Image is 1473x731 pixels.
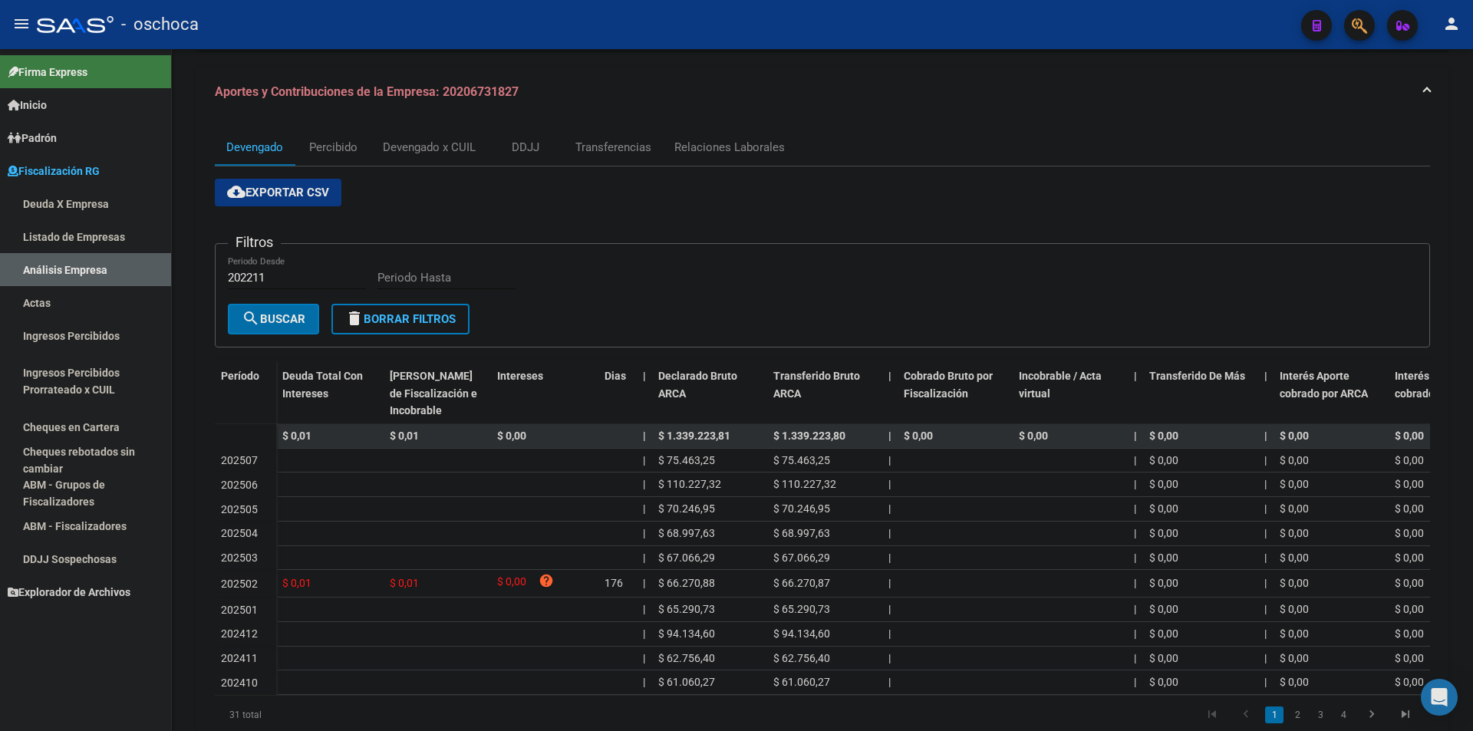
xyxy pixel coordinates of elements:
datatable-header-cell: | [882,360,898,427]
span: 202411 [221,652,258,664]
span: | [888,527,891,539]
span: 202410 [221,677,258,689]
span: | [1264,454,1267,466]
span: $ 61.060,27 [773,676,830,688]
span: | [643,478,645,490]
i: help [539,573,554,588]
span: $ 0,00 [1395,527,1424,539]
span: 202412 [221,627,258,640]
span: $ 110.227,32 [773,478,836,490]
span: $ 0,00 [1149,430,1178,442]
datatable-header-cell: Intereses [491,360,598,427]
span: Padrón [8,130,57,147]
datatable-header-cell: | [637,360,652,427]
span: $ 0,00 [1149,478,1178,490]
span: | [1264,603,1267,615]
span: $ 62.756,40 [773,652,830,664]
datatable-header-cell: Período [215,360,276,424]
span: | [888,577,891,589]
span: $ 0,00 [1395,676,1424,688]
span: | [1264,652,1267,664]
li: page 2 [1286,702,1309,728]
span: Intereses [497,370,543,382]
datatable-header-cell: Transferido De Más [1143,360,1258,427]
datatable-header-cell: Deuda Total Con Intereses [276,360,384,427]
span: $ 0,00 [1149,627,1178,640]
span: $ 0,00 [1019,430,1048,442]
span: 176 [605,577,623,589]
span: Firma Express [8,64,87,81]
datatable-header-cell: Dias [598,360,637,427]
span: $ 0,01 [390,430,419,442]
span: $ 0,00 [1395,502,1424,515]
span: $ 0,00 [1395,652,1424,664]
span: | [643,430,646,442]
span: | [1134,478,1136,490]
a: go to first page [1198,706,1227,723]
span: $ 70.246,95 [658,502,715,515]
span: | [888,676,891,688]
span: 202503 [221,552,258,564]
span: $ 0,00 [1395,603,1424,615]
span: | [1134,627,1136,640]
span: | [888,370,891,382]
span: Incobrable / Acta virtual [1019,370,1102,400]
span: $ 0,00 [1149,676,1178,688]
span: | [643,502,645,515]
span: | [643,603,645,615]
button: Borrar Filtros [331,304,470,334]
span: Interés Aporte cobrado por ARCA [1280,370,1368,400]
span: Borrar Filtros [345,312,456,326]
div: Percibido [309,139,358,156]
span: $ 0,00 [1280,527,1309,539]
span: $ 0,00 [1149,603,1178,615]
span: | [1264,627,1267,640]
span: | [1134,527,1136,539]
span: | [1264,676,1267,688]
div: Transferencias [575,139,651,156]
span: Inicio [8,97,47,114]
datatable-header-cell: | [1258,360,1274,427]
span: 202502 [221,578,258,590]
a: 1 [1265,706,1284,723]
span: $ 0,00 [1395,627,1424,640]
span: $ 66.270,87 [773,577,830,589]
mat-icon: person [1442,15,1461,33]
a: go to previous page [1231,706,1260,723]
span: Declarado Bruto ARCA [658,370,737,400]
span: 202505 [221,503,258,515]
span: $ 65.290,73 [773,603,830,615]
div: DDJJ [512,139,539,156]
span: $ 0,00 [1280,502,1309,515]
span: $ 0,00 [1280,627,1309,640]
mat-expansion-panel-header: Aportes y Contribuciones de la Empresa: 20206731827 [196,68,1448,117]
mat-icon: cloud_download [227,183,245,201]
span: $ 0,00 [1280,652,1309,664]
span: | [1134,502,1136,515]
span: Dias [605,370,626,382]
span: $ 0,00 [1280,676,1309,688]
span: | [1134,370,1137,382]
span: | [1134,430,1137,442]
span: Transferido Bruto ARCA [773,370,860,400]
span: Buscar [242,312,305,326]
li: page 3 [1309,702,1332,728]
span: 202504 [221,527,258,539]
span: $ 0,00 [1395,454,1424,466]
span: [PERSON_NAME] de Fiscalización e Incobrable [390,370,477,417]
h3: Filtros [228,232,281,253]
span: $ 65.290,73 [658,603,715,615]
span: | [1264,577,1267,589]
span: $ 0,00 [1280,430,1309,442]
span: | [1134,577,1136,589]
span: $ 0,00 [1395,478,1424,490]
datatable-header-cell: Incobrable / Acta virtual [1013,360,1128,427]
span: | [888,627,891,640]
span: Período [221,370,259,382]
span: | [1264,478,1267,490]
span: | [1264,527,1267,539]
span: 202501 [221,604,258,616]
span: Explorador de Archivos [8,584,130,601]
span: | [1134,603,1136,615]
div: Relaciones Laborales [674,139,785,156]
